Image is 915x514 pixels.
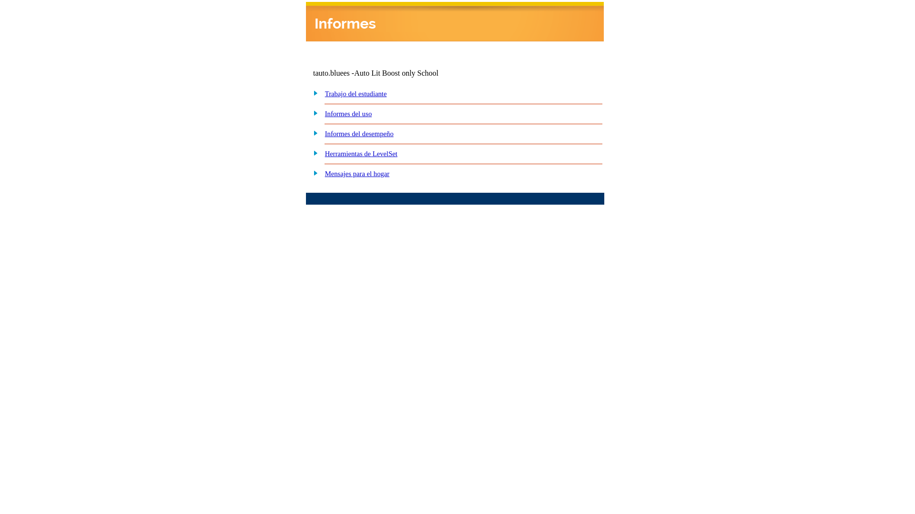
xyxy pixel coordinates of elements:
td: tauto.bluees - [313,69,488,78]
nobr: Auto Lit Boost only School [354,69,438,77]
img: plus.gif [308,168,318,177]
a: Mensajes para el hogar [325,170,390,178]
img: plus.gif [308,148,318,157]
a: Informes del desempeño [325,130,394,138]
img: header [306,2,604,41]
img: plus.gif [308,89,318,97]
a: Informes del uso [325,110,372,118]
a: Herramientas de LevelSet [325,150,397,158]
a: Trabajo del estudiante [325,90,387,98]
img: plus.gif [308,128,318,137]
img: plus.gif [308,109,318,117]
